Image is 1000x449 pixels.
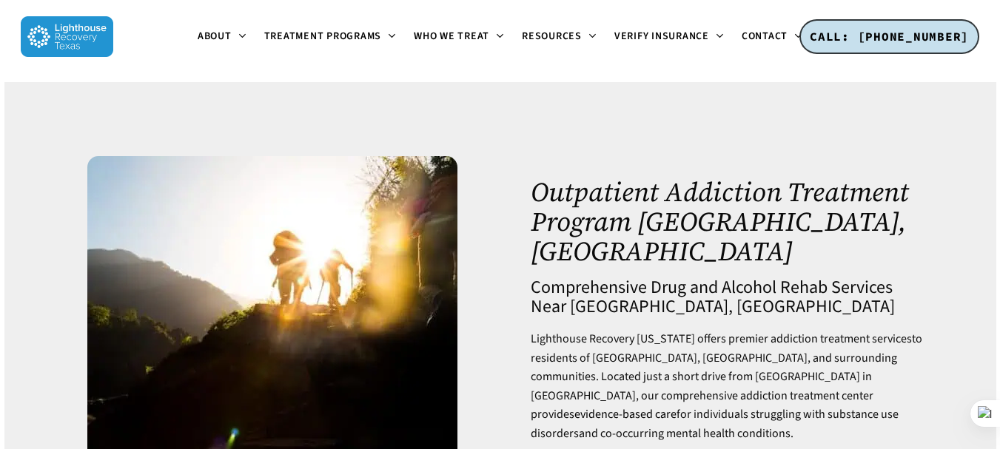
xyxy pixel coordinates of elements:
[405,31,513,43] a: Who We Treat
[531,331,768,347] span: Lighthouse Recovery [US_STATE] offers premier
[677,406,825,422] span: for individuals struggling with
[513,31,605,43] a: Resources
[579,425,793,442] span: and co-occurring mental health conditions.
[414,29,489,44] span: Who We Treat
[605,31,733,43] a: Verify Insurance
[771,331,912,347] span: addiction treatment services
[733,31,811,43] a: Contact
[264,29,382,44] span: Treatment Programs
[614,29,709,44] span: Verify Insurance
[21,16,113,57] img: Lighthouse Recovery Texas
[255,31,406,43] a: Treatment Programs
[522,29,582,44] span: Resources
[799,19,979,55] a: CALL: [PHONE_NUMBER]
[574,406,677,422] a: evidence-based care
[189,31,255,43] a: About
[531,278,925,317] h4: Comprehensive Drug and Alcohol Rehab Services Near [GEOGRAPHIC_DATA], [GEOGRAPHIC_DATA]
[198,29,232,44] span: About
[742,29,788,44] span: Contact
[810,29,969,44] span: CALL: [PHONE_NUMBER]
[531,331,922,422] span: to residents of [GEOGRAPHIC_DATA], [GEOGRAPHIC_DATA], and surrounding communities. Located just a...
[531,178,925,266] h1: Outpatient Addiction Treatment Program [GEOGRAPHIC_DATA], [GEOGRAPHIC_DATA]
